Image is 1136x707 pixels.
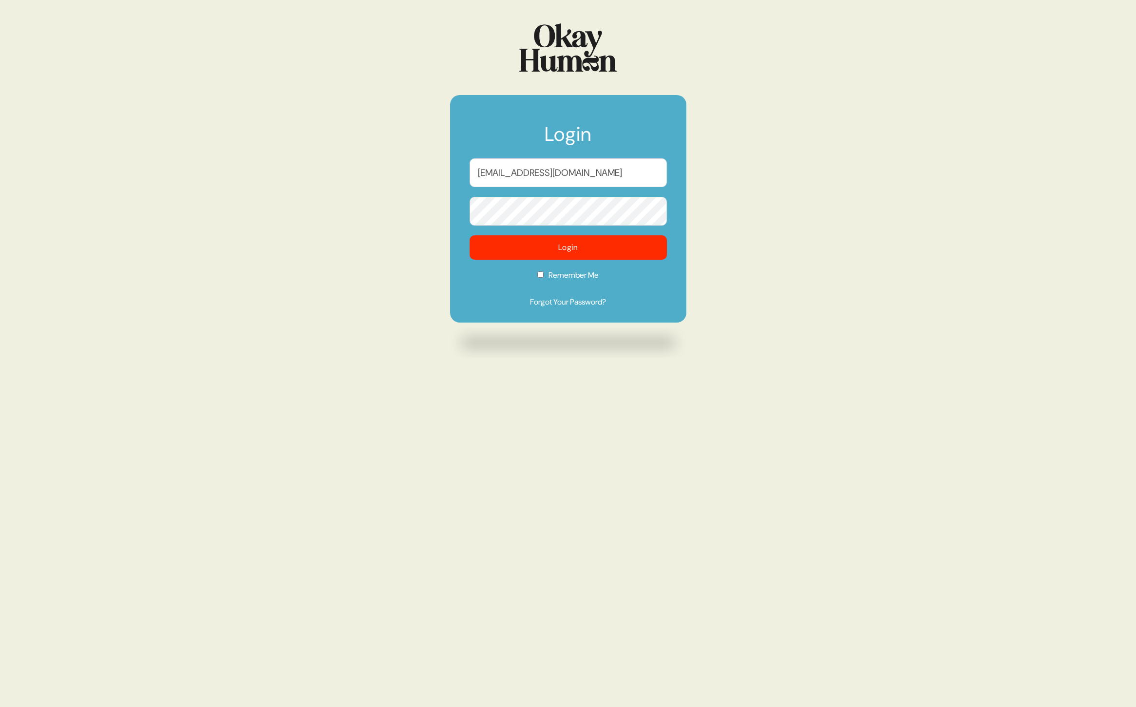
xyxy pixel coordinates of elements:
input: Email [470,158,667,187]
h1: Login [470,124,667,153]
img: Drop shadow [450,327,686,358]
label: Remember Me [470,269,667,287]
button: Login [470,235,667,260]
img: Logo [519,23,617,72]
input: Remember Me [537,271,544,278]
a: Forgot Your Password? [470,296,667,308]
